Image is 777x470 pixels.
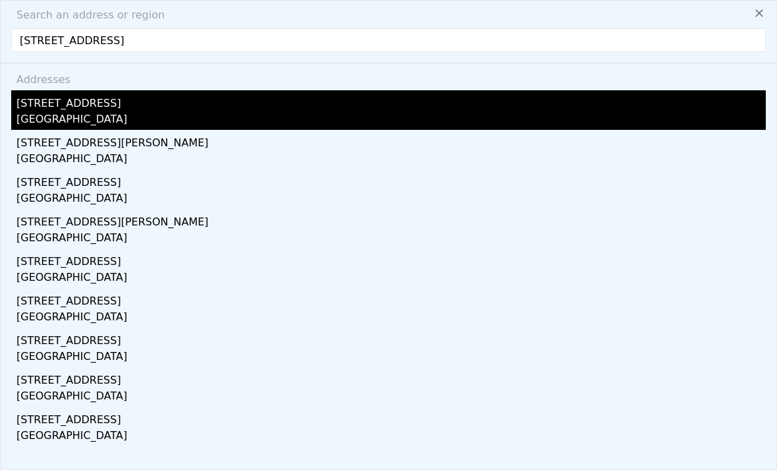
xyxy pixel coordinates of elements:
[16,367,766,388] div: [STREET_ADDRESS]
[16,169,766,191] div: [STREET_ADDRESS]
[16,230,766,249] div: [GEOGRAPHIC_DATA]
[16,191,766,209] div: [GEOGRAPHIC_DATA]
[16,407,766,428] div: [STREET_ADDRESS]
[11,64,766,90] div: Addresses
[16,446,766,467] div: [STREET_ADDRESS]
[16,309,766,328] div: [GEOGRAPHIC_DATA]
[16,349,766,367] div: [GEOGRAPHIC_DATA]
[16,111,766,130] div: [GEOGRAPHIC_DATA]
[16,288,766,309] div: [STREET_ADDRESS]
[16,90,766,111] div: [STREET_ADDRESS]
[6,7,165,23] span: Search an address or region
[16,151,766,169] div: [GEOGRAPHIC_DATA]
[16,270,766,288] div: [GEOGRAPHIC_DATA]
[16,209,766,230] div: [STREET_ADDRESS][PERSON_NAME]
[16,428,766,446] div: [GEOGRAPHIC_DATA]
[16,388,766,407] div: [GEOGRAPHIC_DATA]
[16,249,766,270] div: [STREET_ADDRESS]
[16,130,766,151] div: [STREET_ADDRESS][PERSON_NAME]
[16,328,766,349] div: [STREET_ADDRESS]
